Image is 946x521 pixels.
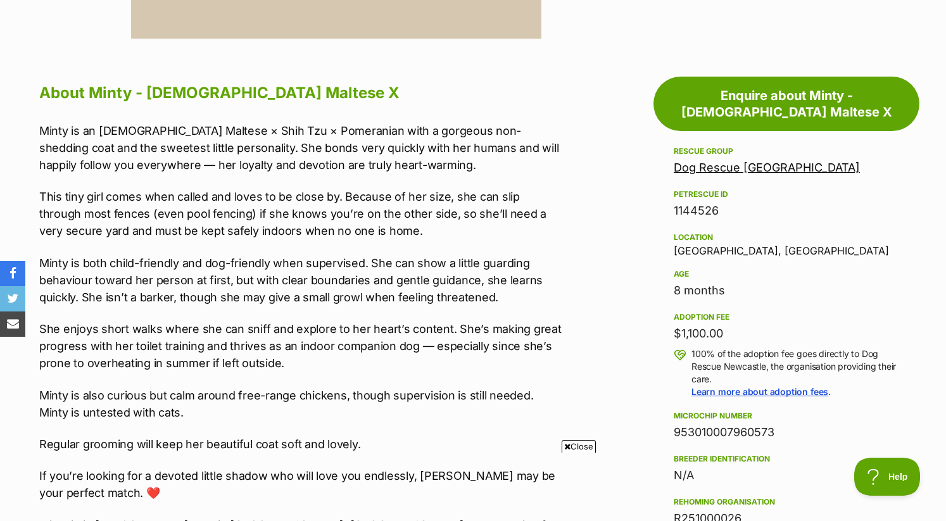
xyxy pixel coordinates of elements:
div: Breeder identification [674,454,899,464]
span: Close [562,440,596,453]
a: Learn more about adoption fees [691,386,828,397]
div: Rehoming organisation [674,497,899,507]
div: 8 months [674,282,899,299]
div: 1144526 [674,202,899,220]
p: Minty is both child-friendly and dog-friendly when supervised. She can show a little guarding beh... [39,254,562,306]
div: PetRescue ID [674,189,899,199]
iframe: Help Scout Beacon - Open [854,458,921,496]
div: Microchip number [674,411,899,421]
div: Adoption fee [674,312,899,322]
h2: About Minty - [DEMOGRAPHIC_DATA] Maltese X [39,79,562,107]
div: [GEOGRAPHIC_DATA], [GEOGRAPHIC_DATA] [674,230,899,256]
a: Enquire about Minty - [DEMOGRAPHIC_DATA] Maltese X [653,77,919,131]
div: 953010007960573 [674,424,899,441]
div: $1,100.00 [674,325,899,342]
p: This tiny girl comes when called and loves to be close by. Because of her size, she can slip thro... [39,188,562,239]
p: Minty is also curious but calm around free-range chickens, though supervision is still needed. Mi... [39,387,562,421]
div: Rescue group [674,146,899,156]
div: Age [674,269,899,279]
p: She enjoys short walks where she can sniff and explore to her heart’s content. She’s making great... [39,320,562,372]
p: 100% of the adoption fee goes directly to Dog Rescue Newcastle, the organisation providing their ... [691,348,899,398]
p: If you’re looking for a devoted little shadow who will love you endlessly, [PERSON_NAME] may be y... [39,467,562,501]
p: Regular grooming will keep her beautiful coat soft and lovely. [39,436,562,453]
div: N/A [674,467,899,484]
a: Dog Rescue [GEOGRAPHIC_DATA] [674,161,860,174]
p: Minty is an [DEMOGRAPHIC_DATA] Maltese × Shih Tzu × Pomeranian with a gorgeous non-shedding coat ... [39,122,562,173]
div: Location [674,232,899,242]
iframe: Advertisement [166,458,780,515]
